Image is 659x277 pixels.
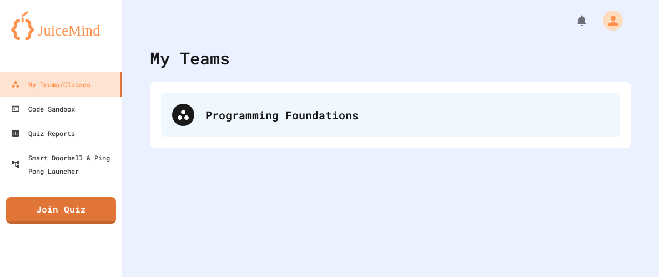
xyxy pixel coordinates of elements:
[11,127,75,140] div: Quiz Reports
[205,107,609,123] div: Programming Foundations
[161,93,620,137] div: Programming Foundations
[150,46,230,70] div: My Teams
[11,78,90,91] div: My Teams/Classes
[11,151,118,178] div: Smart Doorbell & Ping Pong Launcher
[6,197,116,224] a: Join Quiz
[11,11,111,40] img: logo-orange.svg
[11,102,75,115] div: Code Sandbox
[555,11,591,30] div: My Notifications
[591,8,626,33] div: My Account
